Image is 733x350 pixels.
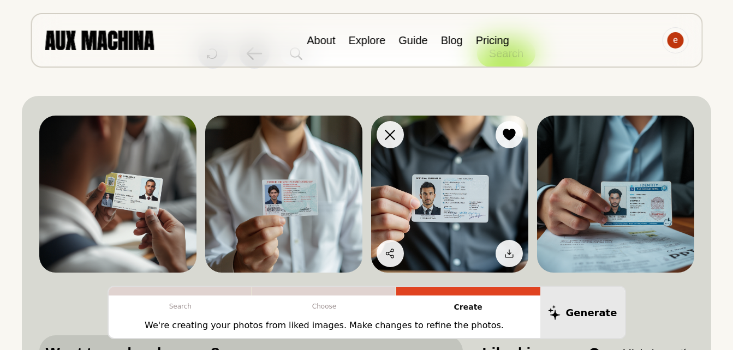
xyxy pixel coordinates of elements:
img: Search result [39,116,196,273]
img: AUX MACHINA [45,31,154,50]
img: Search result [371,116,528,273]
a: Pricing [476,34,509,46]
p: Create [396,295,540,319]
a: About [307,34,335,46]
button: Generate [540,287,625,338]
p: We're creating your photos from liked images. Make changes to refine the photos. [145,319,504,332]
img: Search result [537,116,694,273]
a: Blog [441,34,463,46]
img: Avatar [667,32,683,49]
img: Search result [205,116,362,273]
p: Choose [252,295,396,317]
a: Guide [398,34,427,46]
a: Explore [348,34,385,46]
p: Search [109,295,253,317]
